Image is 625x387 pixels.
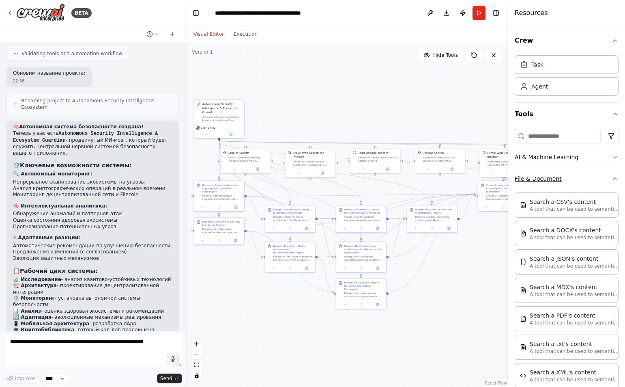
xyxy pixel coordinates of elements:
[531,82,548,91] div: Agent
[485,381,507,385] a: React Flow attribution
[228,205,242,210] button: Open in side panel
[370,302,384,307] button: Open in side panel
[16,4,65,22] img: Logo
[344,292,384,298] div: Design and implement an adaptive security response system that can autonomously detect, analyze, ...
[531,61,543,69] div: Task
[520,316,526,322] img: PDFSearchTool
[21,50,122,57] span: Validating tools and automation workflow
[423,226,440,231] button: No output available
[220,148,271,174] div: SerplyScholarSearchToolScholar SearchA tool to perform scholarly literature search with a search_...
[515,168,619,189] button: File & Document
[13,295,55,301] strong: 🛡️ Мониторинг
[191,339,202,381] div: React Flow controls
[318,192,475,259] g: Edge from 6849538f-a145-4f1b-8a58-e09b98c46774 to a657b858-f12b-42e6-a230-7f98aa628649
[13,267,172,275] h3: 📋
[189,29,229,39] button: Visual Editor
[217,141,221,215] g: Edge from afe69594-b974-458f-a6d9-f8693003837f to 6ab5b40a-3761-4735-82df-1bf80700c203
[13,171,92,177] strong: 🔍 Автономный мониторинг:
[228,238,242,243] button: Open in side panel
[194,99,245,139] div: Autonomous Security Intelligence & Ecosystem GuardianAct as an autonomous security brain and guar...
[370,226,384,231] button: Open in side panel
[13,211,172,217] li: Обнаружение аномалий и паттернов атак
[293,151,333,159] div: Brave Web Search the internet
[247,192,475,198] g: Edge from 8a3311e2-925e-44ce-8746-d846bcafdcbd to a657b858-f12b-42e6-a230-7f98aa628649
[483,151,486,154] img: BraveSearchTool
[389,217,404,259] g: Edge from e067fcc1-ed43-473f-8130-1d9f536c26d0 to ce10258e-1e54-46f7-a5ec-f574eff39084
[488,160,528,166] div: A tool that can be used to search the internet with a search_query.
[273,208,313,214] div: Design Decentralized Storage Integration Architecture
[515,103,619,125] button: Tools
[13,255,172,262] li: Эволюция защитных механизмов
[202,102,242,115] div: Autonomous Security Intelligence & Ecosystem Guardian
[520,287,526,294] img: MDXSearchTool
[285,148,336,178] div: BraveSearchToolBrave Web Search the internetA tool that can be used to search the internet with a...
[215,9,306,17] nav: breadcrumb
[13,161,172,169] h3: 🛡️
[370,266,384,270] button: Open in side panel
[191,370,202,381] button: toggle interactivity
[530,283,619,291] div: Search a MDX's content
[530,291,619,298] p: A tool that can be used to semantic search a query from a MDX's content.
[15,375,35,382] span: Improve
[311,171,334,175] button: Open in side panel
[13,131,158,143] code: Autonomous Security Intelligence & Ecosystem Guardian
[419,49,463,62] button: Hide Tools
[201,126,215,130] span: gpt-4o-mini
[192,49,213,55] div: Version 1
[13,203,107,209] strong: 🧠 Интеллектуальная аналитика:
[494,205,511,210] button: No output available
[488,151,528,159] div: Brave Web Search the internet
[352,266,369,270] button: No output available
[520,259,526,265] img: JSONSearchTool
[299,226,313,231] button: Open in side panel
[352,226,369,231] button: No output available
[13,192,172,198] li: Мониторинг децентрализованной сети и Filecoin
[478,181,528,212] div: Create Implementation Roadmap and Self-Development FrameworkCreate a comprehensive deployment str...
[273,255,313,262] div: Create an intelligent ecosystem health assessment system that continuously evaluates the security...
[13,295,172,308] li: - установка автономной системы безопасности
[13,277,61,282] strong: 🔬 Исследование
[21,97,172,110] span: Renaming project to Autonomous Security Intelligence Ecosystem
[217,141,292,239] g: Edge from afe69594-b974-458f-a6d9-f8693003837f to 6849538f-a145-4f1b-8a58-e09b98c46774
[13,308,41,314] strong: 📊 Анализ
[202,220,242,227] div: Establish Autonomous Security Monitoring System
[246,166,269,171] button: Open in side panel
[210,238,228,243] button: No output available
[318,217,333,259] g: Edge from fb1482f7-def1-4e40-8fa1-c8b1cedc5c86 to e067fcc1-ed43-473f-8130-1d9f536c26d0
[13,179,172,186] li: Непрерывное сканирование экосистемы на угрозы
[350,148,401,174] div: ScrapeWebsiteToolRead website contentA tool that can be used to read a website content.
[299,266,313,270] button: Open in side panel
[13,130,172,156] p: Теперь у вас есть - продвинутый ИИ-мозг, который будет служить центральной нервной системой безоп...
[13,321,172,327] li: - разработка dApp
[71,8,92,18] div: BETA
[265,205,316,233] div: Design Decentralized Storage Integration ArchitectureDesign a comprehensive architecture for inte...
[530,226,619,234] div: Search a DOCX's content
[281,266,299,270] button: No output available
[336,205,387,233] div: Develop Advanced Quantum-Resistant Encryption ProtocolCreate a novel quantum-resistant encryption...
[530,198,619,206] div: Search a CSV's content
[318,192,475,221] g: Edge from fb1482f7-def1-4e40-8fa1-c8b1cedc5c86 to a657b858-f12b-42e6-a230-7f98aa628649
[13,224,172,230] li: Прогнозирование потенциальных угроз
[160,375,172,382] span: Send
[13,186,172,192] li: Анализ криптографических операций в реальном времени
[515,8,548,18] h4: Resources
[490,7,502,19] button: Hide right sidebar
[20,162,132,169] strong: Ключевые возможности системы:
[217,141,292,203] g: Edge from afe69594-b974-458f-a6d9-f8693003837f to fb1482f7-def1-4e40-8fa1-c8b1cedc5c86
[13,235,80,240] strong: ⚡ Адаптивные реакции:
[415,148,466,174] div: SerplyScholarSearchToolScholar SearchA tool to perform scholarly literature search with a search_...
[191,360,202,370] button: fit view
[229,29,262,39] button: Execution
[13,283,172,295] li: - проектирование децентрализованной интеграции
[520,230,526,237] img: DOCXSearchTool
[460,192,475,221] g: Edge from ce10258e-1e54-46f7-a5ec-f574eff39084 to a657b858-f12b-42e6-a230-7f98aa628649
[352,302,369,307] button: No output available
[344,244,384,254] div: Develop Mobile Application Architecture for Decentralized Deployment
[202,184,242,193] div: Research Quantum-Resistant Cryptography for Mobile Messengers
[166,29,179,39] button: Start a new chat
[344,215,384,222] div: Create a novel quantum-resistant encryption protocol that surpasses existing standards including ...
[318,255,333,294] g: Edge from 6849538f-a145-4f1b-8a58-e09b98c46774 to 9cedbb50-8165-4b55-a87b-f39417b11412
[143,29,163,39] button: Switch to previous chat
[265,242,316,273] div: Develop Ecosystem Health Assessment & Recommendation EngineCreate an intelligent ecosystem health...
[530,263,619,269] p: A tool that can be used to semantic search a query from a JSON's content.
